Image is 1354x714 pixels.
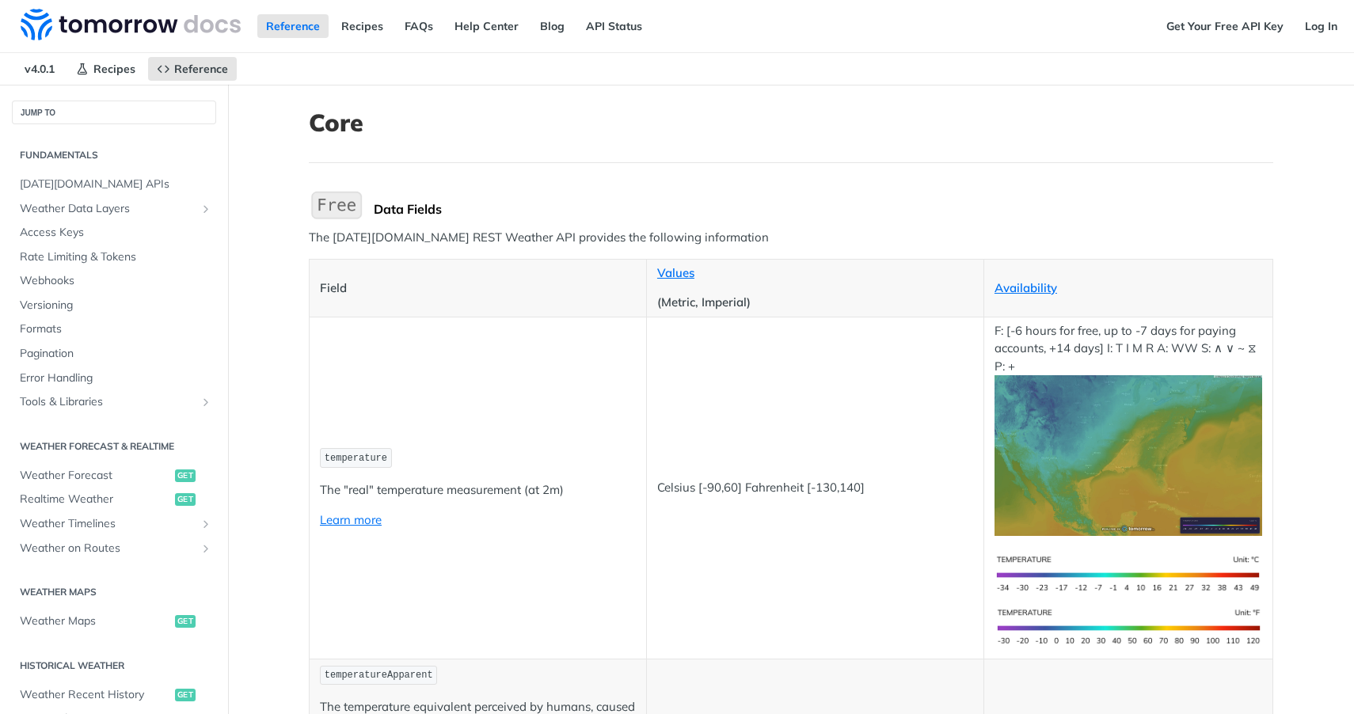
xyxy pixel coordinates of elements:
[995,280,1057,295] a: Availability
[20,492,171,507] span: Realtime Weather
[657,294,973,312] p: (Metric, Imperial)
[12,245,216,269] a: Rate Limiting & Tokens
[374,201,1273,217] div: Data Fields
[12,148,216,162] h2: Fundamentals
[257,14,329,38] a: Reference
[320,481,636,499] p: The "real" temperature measurement (at 2m)
[657,265,694,280] a: Values
[12,585,216,599] h2: Weather Maps
[12,610,216,633] a: Weather Mapsget
[175,615,196,628] span: get
[396,14,442,38] a: FAQs
[995,447,1262,462] span: Expand image
[20,201,196,217] span: Weather Data Layers
[12,221,216,245] a: Access Keys
[320,666,437,686] code: temperatureApparent
[20,321,212,337] span: Formats
[1158,14,1292,38] a: Get Your Free API Key
[12,294,216,317] a: Versioning
[174,62,228,76] span: Reference
[16,57,63,81] span: v4.0.1
[12,659,216,673] h2: Historical Weather
[333,14,392,38] a: Recipes
[995,565,1262,580] span: Expand image
[20,346,212,362] span: Pagination
[12,173,216,196] a: [DATE][DOMAIN_NAME] APIs
[12,464,216,488] a: Weather Forecastget
[12,366,216,390] a: Error Handling
[309,229,1273,247] p: The [DATE][DOMAIN_NAME] REST Weather API provides the following information
[200,396,212,408] button: Show subpages for Tools & Libraries
[20,177,212,192] span: [DATE][DOMAIN_NAME] APIs
[67,57,144,81] a: Recipes
[446,14,527,38] a: Help Center
[148,57,237,81] a: Reference
[20,249,212,265] span: Rate Limiting & Tokens
[20,370,212,386] span: Error Handling
[995,618,1262,633] span: Expand image
[1296,14,1346,38] a: Log In
[20,298,212,313] span: Versioning
[20,273,212,289] span: Webhooks
[12,488,216,511] a: Realtime Weatherget
[20,541,196,556] span: Weather on Routes
[200,203,212,215] button: Show subpages for Weather Data Layers
[577,14,651,38] a: API Status
[12,197,216,221] a: Weather Data LayersShow subpages for Weather Data Layers
[12,390,216,414] a: Tools & LibrariesShow subpages for Tools & Libraries
[21,9,241,40] img: Tomorrow.io Weather API Docs
[995,322,1262,536] p: F: [-6 hours for free, up to -7 days for paying accounts, +14 days] I: T I M R A: WW S: ∧ ∨ ~ ⧖ P: +
[12,537,216,560] a: Weather on RoutesShow subpages for Weather on Routes
[20,516,196,532] span: Weather Timelines
[320,279,636,298] p: Field
[20,613,171,629] span: Weather Maps
[20,468,171,484] span: Weather Forecast
[20,394,196,410] span: Tools & Libraries
[200,542,212,555] button: Show subpages for Weather on Routes
[12,683,216,707] a: Weather Recent Historyget
[20,225,212,241] span: Access Keys
[175,469,196,482] span: get
[12,439,216,454] h2: Weather Forecast & realtime
[93,62,135,76] span: Recipes
[12,317,216,341] a: Formats
[12,101,216,124] button: JUMP TO
[175,493,196,506] span: get
[309,108,1273,137] h1: Core
[320,512,382,527] a: Learn more
[320,448,392,468] code: temperature
[20,687,171,703] span: Weather Recent History
[12,269,216,293] a: Webhooks
[657,479,973,497] p: Celsius [-90,60] Fahrenheit [-130,140]
[12,512,216,536] a: Weather TimelinesShow subpages for Weather Timelines
[12,342,216,366] a: Pagination
[531,14,573,38] a: Blog
[200,518,212,530] button: Show subpages for Weather Timelines
[175,689,196,701] span: get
